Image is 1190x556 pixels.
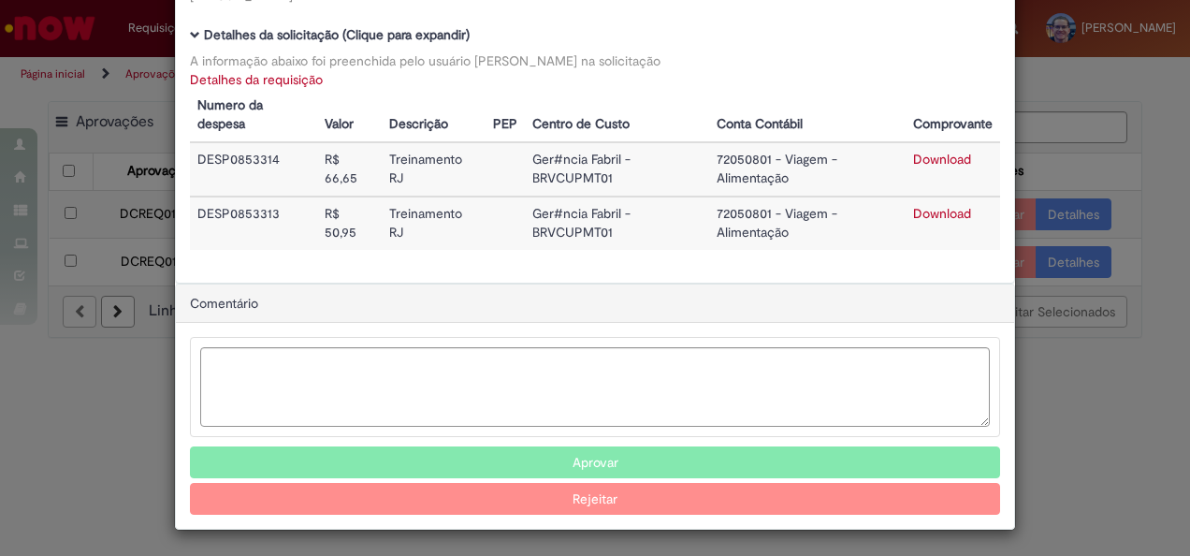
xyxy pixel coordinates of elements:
th: Descrição [382,89,486,142]
td: R$ 50,95 [317,197,382,250]
td: Treinamento RJ [382,197,486,250]
button: Rejeitar [190,483,1000,515]
td: Ger#ncia Fabril - BRVCUPMT01 [525,142,710,197]
h5: Detalhes da solicitação (Clique para expandir) [190,28,1000,42]
div: A informação abaixo foi preenchida pelo usuário [PERSON_NAME] na solicitação [190,51,1000,70]
th: Numero da despesa [190,89,317,142]
th: PEP [486,89,525,142]
th: Valor [317,89,382,142]
td: 72050801 - Viagem - Alimentação [709,197,906,250]
button: Aprovar [190,446,1000,478]
th: Centro de Custo [525,89,710,142]
td: DESP0853314 [190,142,317,197]
td: Treinamento RJ [382,142,486,197]
b: Detalhes da solicitação (Clique para expandir) [204,26,470,43]
a: Download [913,151,971,168]
td: R$ 66,65 [317,142,382,197]
a: Download [913,205,971,222]
td: Ger#ncia Fabril - BRVCUPMT01 [525,197,710,250]
td: DESP0853313 [190,197,317,250]
th: Conta Contábil [709,89,906,142]
span: Comentário [190,295,258,312]
td: 72050801 - Viagem - Alimentação [709,142,906,197]
th: Comprovante [906,89,1000,142]
a: Detalhes da requisição [190,71,323,88]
